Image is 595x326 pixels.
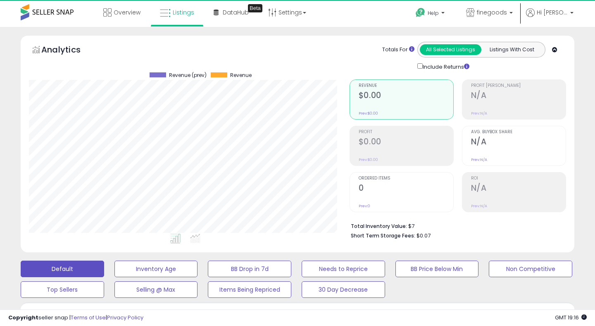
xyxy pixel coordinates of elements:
[359,84,453,88] span: Revenue
[471,157,487,162] small: Prev: N/A
[248,4,262,12] div: Tooltip anchor
[359,176,453,181] span: Ordered Items
[359,157,378,162] small: Prev: $0.00
[555,314,587,321] span: 2025-10-14 19:16 GMT
[471,183,566,194] h2: N/A
[302,281,385,298] button: 30 Day Decrease
[471,84,566,88] span: Profit [PERSON_NAME]
[169,72,207,78] span: Revenue (prev)
[208,261,291,277] button: BB Drop in 7d
[359,111,378,116] small: Prev: $0.00
[114,8,140,17] span: Overview
[526,8,574,27] a: Hi [PERSON_NAME]
[409,1,453,27] a: Help
[416,232,431,240] span: $0.07
[223,8,249,17] span: DataHub
[359,183,453,194] h2: 0
[489,261,572,277] button: Non Competitive
[359,130,453,134] span: Profit
[471,176,566,181] span: ROI
[21,261,104,277] button: Default
[471,91,566,102] h2: N/A
[302,261,385,277] button: Needs to Reprice
[359,204,370,209] small: Prev: 0
[420,44,481,55] button: All Selected Listings
[471,137,566,148] h2: N/A
[173,8,194,17] span: Listings
[471,111,487,116] small: Prev: N/A
[481,44,543,55] button: Listings With Cost
[477,8,507,17] span: finegoods
[41,44,97,58] h5: Analytics
[230,72,252,78] span: Revenue
[351,223,407,230] b: Total Inventory Value:
[359,137,453,148] h2: $0.00
[415,7,426,18] i: Get Help
[208,281,291,298] button: Items Being Repriced
[359,91,453,102] h2: $0.00
[21,281,104,298] button: Top Sellers
[351,221,560,230] li: $7
[471,130,566,134] span: Avg. Buybox Share
[114,281,198,298] button: Selling @ Max
[107,314,143,321] a: Privacy Policy
[537,8,568,17] span: Hi [PERSON_NAME]
[411,62,479,71] div: Include Returns
[483,309,575,317] p: Listing States:
[395,261,479,277] button: BB Price Below Min
[8,314,38,321] strong: Copyright
[351,232,415,239] b: Short Term Storage Fees:
[428,10,439,17] span: Help
[382,46,414,54] div: Totals For
[114,261,198,277] button: Inventory Age
[71,314,106,321] a: Terms of Use
[8,314,143,322] div: seller snap | |
[471,204,487,209] small: Prev: N/A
